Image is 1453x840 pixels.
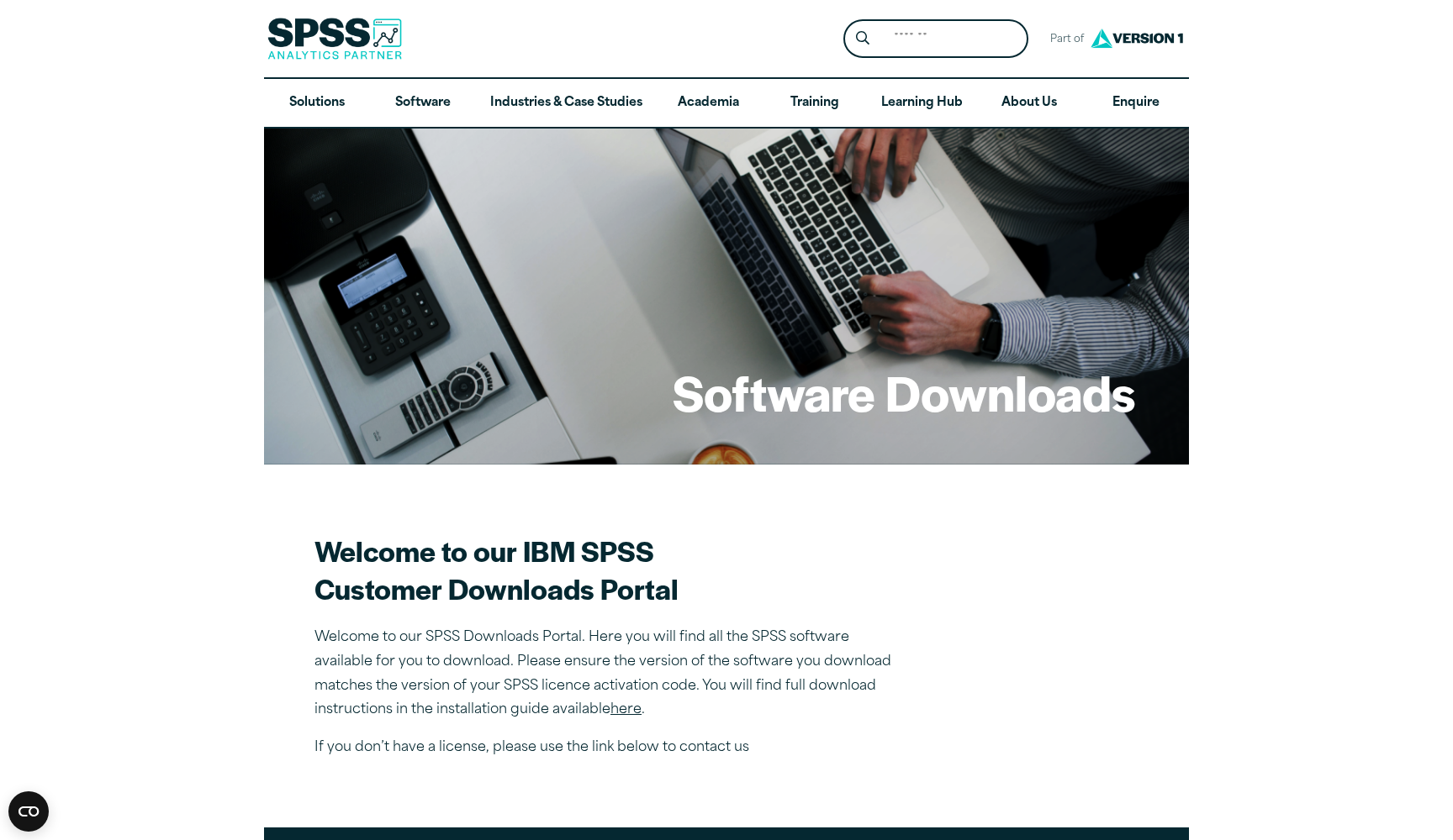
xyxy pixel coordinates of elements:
[8,791,49,832] button: Open CMP widget
[264,79,1189,128] nav: Desktop version of site main menu
[370,79,476,128] a: Software
[762,79,868,128] a: Training
[1086,23,1187,54] img: Version1 Logo
[843,19,1028,59] form: Site Header Search Form
[673,360,1135,425] h1: Software Downloads
[477,79,656,128] a: Industries & Case Studies
[264,79,370,128] a: Solutions
[868,79,976,128] a: Learning Hub
[610,703,642,717] a: here
[314,532,903,607] h2: Welcome to our IBM SPSS Customer Downloads Portal
[314,736,903,760] p: If you don’t have a license, please use the link below to contact us
[314,626,903,722] p: Welcome to our SPSS Downloads Portal. Here you will find all the SPSS software available for you ...
[1042,28,1086,52] span: Part of
[656,79,762,128] a: Academia
[267,18,402,60] img: SPSS Analytics Partner
[1083,79,1189,128] a: Enquire
[856,31,869,45] svg: Search magnifying glass icon
[848,24,879,55] button: Search magnifying glass icon
[976,79,1082,128] a: About Us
